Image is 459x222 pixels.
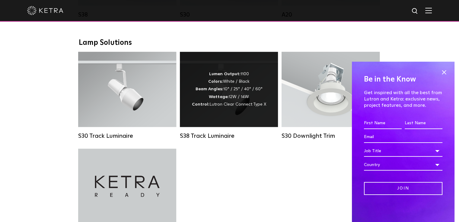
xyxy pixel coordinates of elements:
img: search icon [411,8,419,15]
input: Last Name [405,118,442,129]
strong: Beam Angles: [196,87,223,91]
div: 1100 White / Black 10° / 25° / 40° / 60° 12W / 14W [192,70,266,108]
div: Country [364,159,442,171]
a: S30 Track Luminaire Lumen Output:1100Colors:White / BlackBeam Angles:15° / 25° / 40° / 60° / 90°W... [78,52,176,140]
a: S30 Downlight Trim S30 Downlight Trim [282,52,380,140]
span: Lutron Clear Connect Type X [209,102,266,106]
a: S38 Track Luminaire Lumen Output:1100Colors:White / BlackBeam Angles:10° / 25° / 40° / 60°Wattage... [180,52,278,140]
div: S38 Track Luminaire [180,132,278,140]
strong: Wattage: [209,95,229,99]
img: Hamburger%20Nav.svg [425,8,432,13]
p: Get inspired with all the best from Lutron and Ketra: exclusive news, project features, and more. [364,90,442,108]
img: ketra-logo-2019-white [27,6,63,15]
input: First Name [364,118,402,129]
div: S30 Track Luminaire [78,132,176,140]
div: Lamp Solutions [79,39,381,47]
strong: Lumen Output: [209,72,241,76]
h4: Be in the Know [364,74,442,85]
div: S30 Downlight Trim [282,132,380,140]
strong: Colors: [208,79,223,84]
strong: Control: [192,102,209,106]
input: Email [364,131,442,143]
div: Job Title [364,145,442,157]
input: Join [364,182,442,195]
